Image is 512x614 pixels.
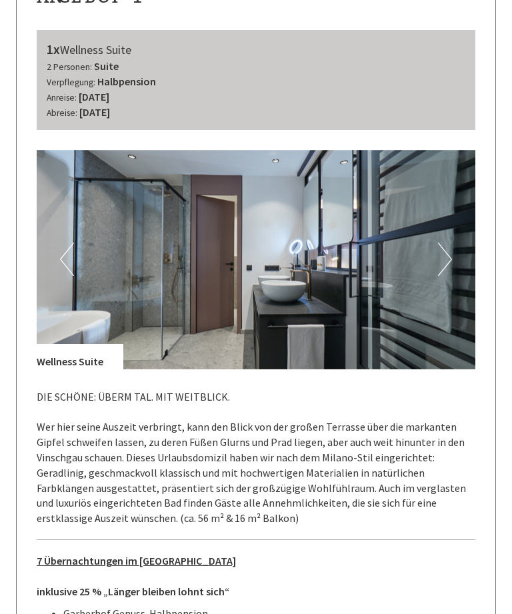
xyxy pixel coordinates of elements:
[47,41,60,57] b: 1x
[79,105,110,119] b: [DATE]
[47,61,92,73] small: 2 Personen:
[37,150,475,369] img: image
[37,389,475,527] p: DIE SCHÖNE: ÜBERM TAL. MIT WEITBLICK. Wer hier seine Auszeit verbringt, kann den Blick von der gr...
[47,77,95,88] small: Verpflegung:
[97,75,156,88] b: Halbpension
[47,107,77,119] small: Abreise:
[79,90,109,103] b: [DATE]
[37,554,236,567] u: 7 Übernachtungen im [GEOGRAPHIC_DATA]
[47,40,465,59] div: Wellness Suite
[37,585,229,598] strong: inklusive 25 % „Länger bleiben lohnt sich“
[438,243,452,276] button: Next
[60,243,74,276] button: Previous
[94,59,119,73] b: Suite
[47,92,77,103] small: Anreise:
[37,344,123,369] div: Wellness Suite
